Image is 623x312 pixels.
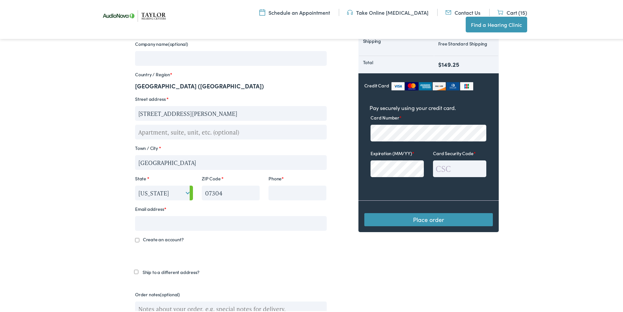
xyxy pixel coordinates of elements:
abbr: required [474,149,476,155]
label: Expiration (MM/YY) [371,147,424,156]
th: Shipping [359,33,434,54]
img: visa [391,81,405,89]
img: amex [419,81,432,89]
label: Card Number [371,112,486,121]
img: dinersclub [446,81,459,89]
a: Take Online [MEDICAL_DATA] [347,8,428,15]
label: Country / Region [135,68,327,78]
abbr: required [147,174,149,180]
a: Find a Hearing Clinic [466,15,527,31]
img: utility icon [259,8,265,15]
abbr: required [399,113,402,119]
img: utility icon [445,8,451,15]
a: Contact Us [445,8,480,15]
abbr: required [170,70,172,76]
span: (optional) [168,39,188,46]
th: Total [359,54,434,71]
bdi: 149.25 [438,59,459,67]
label: Free Standard Shipping [438,39,487,46]
label: State [135,173,193,182]
abbr: required [164,204,166,211]
label: Town / City [135,142,327,151]
label: Street address [135,93,327,102]
a: Schedule an Appointment [259,8,330,15]
img: discover [433,81,446,89]
strong: [GEOGRAPHIC_DATA] ([GEOGRAPHIC_DATA]) [135,81,264,89]
input: CSC [433,159,486,176]
label: Order notes [135,288,327,298]
span: (optional) [160,290,180,296]
input: Create an account? [135,237,139,241]
span: Create an account? [143,235,184,241]
span: Ship to a different address? [143,267,199,274]
input: Apartment, suite, unit, etc. (optional) [135,123,327,138]
label: Email address [135,203,327,212]
input: Ship to a different address? [134,268,138,273]
label: Credit Card [364,80,473,89]
abbr: required [159,143,161,150]
img: utility icon [347,8,353,15]
img: mastercard [405,81,418,89]
abbr: required [412,149,414,155]
label: Company name [135,38,327,47]
p: Pay securely using your credit card. [370,102,487,111]
label: Phone [268,173,326,182]
input: House number and street name [135,105,327,119]
abbr: required [282,174,284,180]
img: utility icon [497,8,503,15]
label: Card Security Code [433,147,486,156]
button: Place order [364,212,493,225]
img: jcb [460,81,473,89]
label: ZIP Code [202,173,260,182]
abbr: required [166,94,169,101]
a: Cart (15) [497,8,527,15]
span: $ [438,59,441,67]
abbr: required [221,174,224,180]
